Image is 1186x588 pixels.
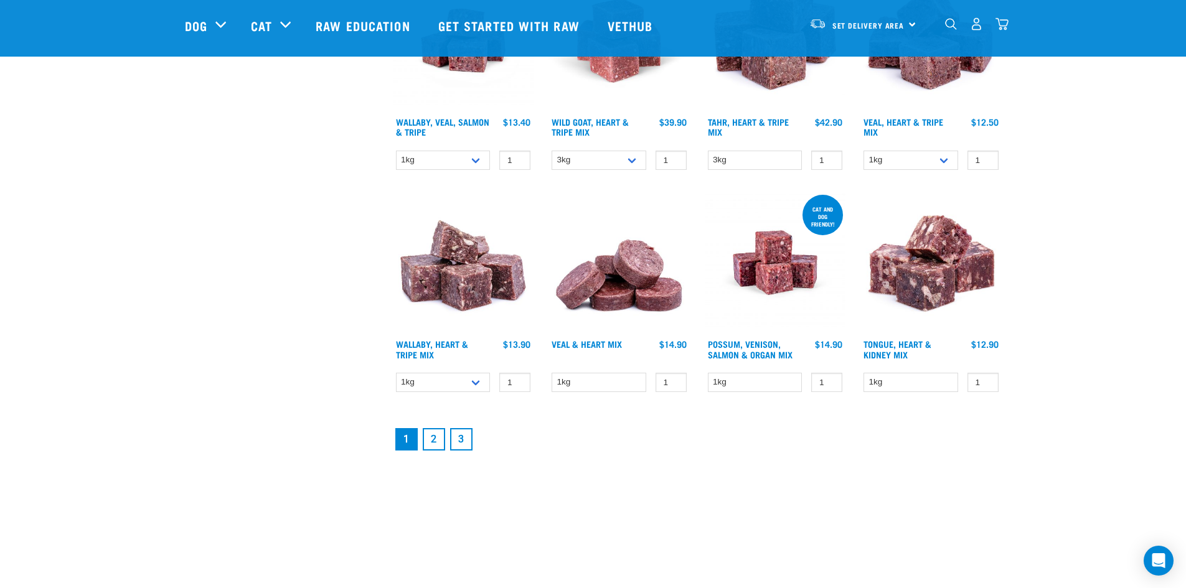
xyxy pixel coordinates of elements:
span: Set Delivery Area [832,23,905,27]
a: Page 1 [395,428,418,450]
div: $13.90 [503,339,530,349]
input: 1 [967,151,999,170]
input: 1 [499,151,530,170]
input: 1 [811,151,842,170]
a: Wallaby, Heart & Tripe Mix [396,342,468,356]
nav: pagination [393,426,1002,453]
a: Possum, Venison, Salmon & Organ Mix [708,342,793,356]
a: Veal, Heart & Tripe Mix [864,119,943,134]
a: Get started with Raw [426,1,595,50]
div: $14.90 [815,339,842,349]
div: $12.50 [971,117,999,127]
img: 1167 Tongue Heart Kidney Mix 01 [860,192,1002,334]
a: Goto page 2 [423,428,445,450]
img: home-icon-1@2x.png [945,18,957,30]
div: $42.90 [815,117,842,127]
input: 1 [811,373,842,392]
input: 1 [967,373,999,392]
div: $14.90 [659,339,687,349]
a: Dog [185,16,207,35]
div: $39.90 [659,117,687,127]
img: Possum Venison Salmon Organ 1626 [705,192,846,334]
div: Open Intercom Messenger [1144,546,1174,576]
a: Goto page 3 [450,428,473,450]
a: Wallaby, Veal, Salmon & Tripe [396,119,489,134]
a: Tongue, Heart & Kidney Mix [864,342,931,356]
img: 1174 Wallaby Heart Tripe Mix 01 [393,192,534,334]
img: user.png [970,17,983,30]
a: Wild Goat, Heart & Tripe Mix [552,119,629,134]
a: Tahr, Heart & Tripe Mix [708,119,789,134]
a: Cat [251,16,272,35]
img: 1152 Veal Heart Medallions 01 [548,192,690,334]
a: Raw Education [303,1,425,50]
div: $13.40 [503,117,530,127]
input: 1 [499,373,530,392]
div: $12.90 [971,339,999,349]
a: Vethub [595,1,669,50]
div: cat and dog friendly! [802,200,843,233]
img: home-icon@2x.png [995,17,1009,30]
input: 1 [656,373,687,392]
a: Veal & Heart Mix [552,342,622,346]
img: van-moving.png [809,18,826,29]
input: 1 [656,151,687,170]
